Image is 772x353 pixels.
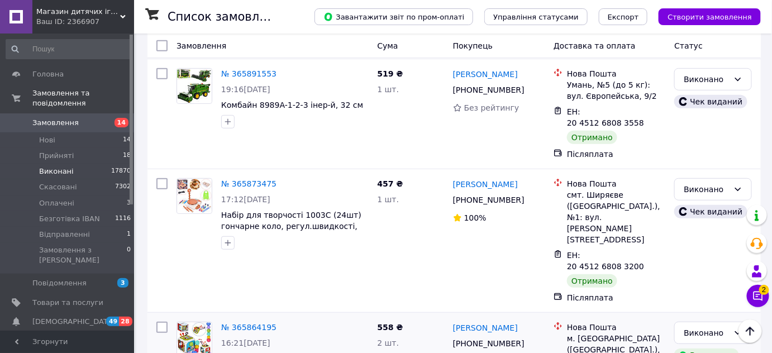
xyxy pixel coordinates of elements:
[377,69,403,78] span: 519 ₴
[567,189,665,245] div: смт. Ширяєве ([GEOGRAPHIC_DATA].), №1: вул. [PERSON_NAME][STREET_ADDRESS]
[759,282,769,292] span: 2
[674,95,747,108] div: Чек виданий
[221,195,270,204] span: 17:12[DATE]
[567,79,665,102] div: Умань, №5 (до 5 кг): вул. Європейська, 9/2
[221,323,277,332] a: № 365864195
[747,285,769,307] button: Чат з покупцем2
[464,103,520,112] span: Без рейтингу
[39,245,127,265] span: Замовлення з [PERSON_NAME]
[567,68,665,79] div: Нова Пошта
[127,198,131,208] span: 3
[451,82,527,98] div: [PHONE_NUMBER]
[377,85,399,94] span: 1 шт.
[567,322,665,333] div: Нова Пошта
[684,183,729,195] div: Виконано
[39,182,77,192] span: Скасовані
[115,118,128,127] span: 14
[119,317,132,326] span: 28
[221,179,277,188] a: № 365873475
[684,73,729,85] div: Виконано
[554,41,636,50] span: Доставка та оплата
[684,327,729,339] div: Виконано
[32,278,87,288] span: Повідомлення
[567,131,617,144] div: Отримано
[608,13,639,21] span: Експорт
[115,182,131,192] span: 7302
[221,85,270,94] span: 19:16[DATE]
[32,317,115,327] span: [DEMOGRAPHIC_DATA]
[659,8,761,25] button: Створити замовлення
[314,8,473,25] button: Завантажити звіт по пром-оплаті
[177,178,212,214] a: Фото товару
[177,69,212,103] img: Фото товару
[115,214,131,224] span: 1116
[32,298,103,308] span: Товари та послуги
[32,118,79,128] span: Замовлення
[221,69,277,78] a: № 365891553
[168,10,281,23] h1: Список замовлень
[39,198,74,208] span: Оплачені
[32,88,134,108] span: Замовлення та повідомлення
[453,179,518,190] a: [PERSON_NAME]
[567,274,617,288] div: Отримано
[39,166,74,176] span: Виконані
[221,338,270,347] span: 16:21[DATE]
[599,8,648,25] button: Експорт
[377,195,399,204] span: 1 шт.
[32,69,64,79] span: Головна
[377,179,403,188] span: 457 ₴
[127,245,131,265] span: 0
[464,213,487,222] span: 100%
[221,211,361,253] a: Набір для творчості 1003С (24шт) гончарне коло, регул.швидкості, педаль, глина, фарби, інструмент...
[177,179,212,213] img: Фото товару
[123,151,131,161] span: 18
[451,192,527,208] div: [PHONE_NUMBER]
[451,336,527,351] div: [PHONE_NUMBER]
[6,39,132,59] input: Пошук
[39,214,100,224] span: Безготівка IBAN
[377,338,399,347] span: 2 шт.
[177,41,226,50] span: Замовлення
[453,322,518,333] a: [PERSON_NAME]
[377,323,403,332] span: 558 ₴
[377,41,398,50] span: Cума
[117,278,128,288] span: 3
[177,68,212,104] a: Фото товару
[39,135,55,145] span: Нові
[668,13,752,21] span: Створити замовлення
[674,205,747,218] div: Чек виданий
[567,149,665,160] div: Післяплата
[36,17,134,27] div: Ваш ID: 2366907
[567,292,665,303] div: Післяплата
[36,7,120,17] span: Магазин дитячих іграшок Anna-Toys
[39,151,74,161] span: Прийняті
[493,13,579,21] span: Управління статусами
[567,107,644,127] span: ЕН: 20 4512 6808 3558
[127,230,131,240] span: 1
[39,230,90,240] span: Відправленні
[106,317,119,326] span: 49
[674,41,703,50] span: Статус
[453,41,493,50] span: Покупець
[453,69,518,80] a: [PERSON_NAME]
[323,12,464,22] span: Завантажити звіт по пром-оплаті
[123,135,131,145] span: 14
[647,12,761,21] a: Створити замовлення
[484,8,588,25] button: Управління статусами
[221,101,363,109] a: Комбайн 8989A-1-2-3 інер-й, 32 см
[111,166,131,176] span: 17870
[567,178,665,189] div: Нова Пошта
[738,319,762,343] button: Наверх
[567,251,644,271] span: ЕН: 20 4512 6808 3200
